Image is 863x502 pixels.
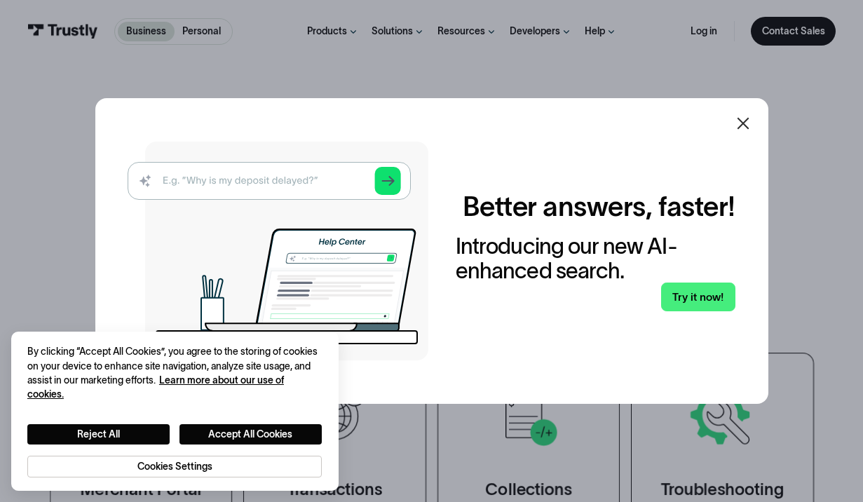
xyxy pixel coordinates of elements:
button: Cookies Settings [27,456,322,477]
button: Accept All Cookies [179,424,322,445]
h2: Better answers, faster! [463,191,735,224]
a: More information about your privacy, opens in a new tab [27,375,284,400]
button: Reject All [27,424,170,445]
a: Try it now! [661,283,735,311]
div: Cookie banner [11,332,339,491]
div: Privacy [27,345,322,477]
div: Introducing our new AI-enhanced search. [456,234,735,283]
div: By clicking “Accept All Cookies”, you agree to the storing of cookies on your device to enhance s... [27,345,322,402]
